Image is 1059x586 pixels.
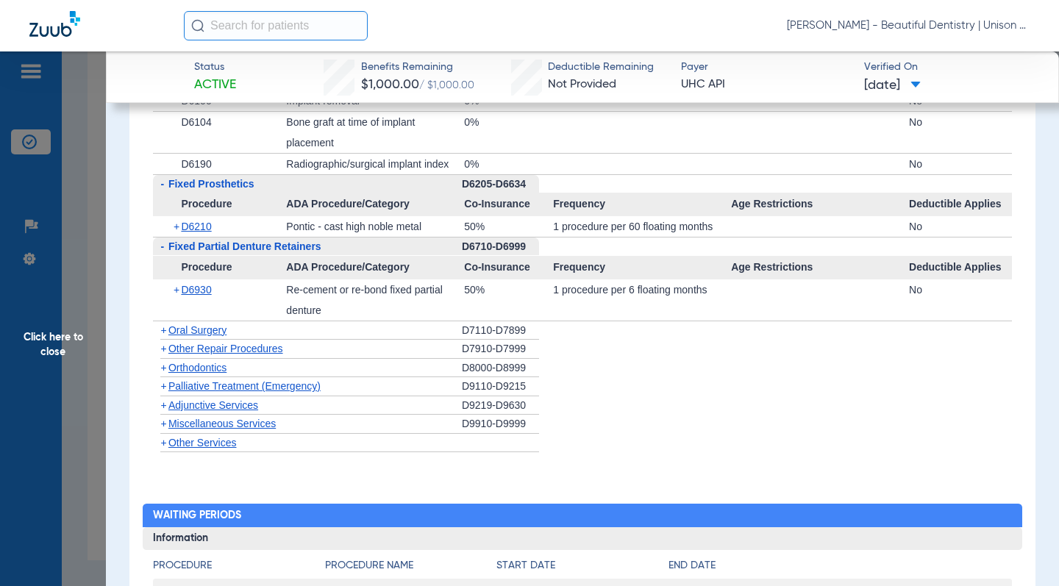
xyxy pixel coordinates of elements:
span: Procedure [153,256,286,279]
h2: Waiting Periods [143,504,1022,527]
span: Deductible Remaining [548,60,654,75]
span: Other Repair Procedures [168,343,283,354]
span: - [160,240,164,252]
span: Age Restrictions [731,256,909,279]
h3: Information [143,527,1022,551]
span: ADA Procedure/Category [286,193,464,216]
span: Palliative Treatment (Emergency) [168,380,321,392]
app-breakdown-title: Start Date [496,558,668,579]
div: D6710-D6999 [462,237,539,257]
span: Deductible Applies [909,256,1012,279]
span: Adjunctive Services [168,399,258,411]
div: D7110-D7899 [462,321,539,340]
span: Active [194,76,236,94]
h4: End Date [668,558,1012,574]
div: Pontic - cast high noble metal [286,216,464,237]
span: - [160,178,164,190]
div: D6205-D6634 [462,175,539,193]
span: + [160,399,166,411]
img: Search Icon [191,19,204,32]
span: Frequency [553,256,731,279]
span: + [160,437,166,449]
span: Verified On [864,60,1035,75]
span: [PERSON_NAME] - Beautiful Dentistry | Unison Dental Group [787,18,1030,33]
div: No [909,112,1012,153]
span: + [160,343,166,354]
div: D7910-D7999 [462,340,539,359]
div: 0% [464,154,553,174]
span: Co-Insurance [464,256,553,279]
div: No [909,154,1012,174]
span: + [160,380,166,392]
span: D6190 [181,158,211,170]
div: D8000-D8999 [462,359,539,378]
div: No [909,216,1012,237]
span: D6100 [181,95,211,107]
div: Bone graft at time of implant placement [286,112,464,153]
span: D6210 [181,221,211,232]
span: + [174,216,182,237]
div: D9219-D9630 [462,396,539,415]
div: 50% [464,216,553,237]
span: Fixed Partial Denture Retainers [168,240,321,252]
span: / $1,000.00 [419,80,474,90]
div: 1 procedure per 6 floating months [553,279,731,321]
span: + [160,324,166,336]
span: ADA Procedure/Category [286,256,464,279]
span: UHC API [681,76,852,94]
iframe: Chat Widget [985,515,1059,586]
h4: Procedure Name [325,558,497,574]
span: Co-Insurance [464,193,553,216]
div: Re-cement or re-bond fixed partial denture [286,279,464,321]
span: $1,000.00 [361,78,419,91]
span: + [160,362,166,374]
span: D6930 [181,284,211,296]
span: + [160,418,166,429]
span: Fixed Prosthetics [168,178,254,190]
span: Oral Surgery [168,324,227,336]
h4: Start Date [496,558,668,574]
span: Miscellaneous Services [168,418,276,429]
div: No [909,279,1012,321]
div: 0% [464,112,553,153]
span: Age Restrictions [731,193,909,216]
span: Payer [681,60,852,75]
span: Procedure [153,193,286,216]
span: Orthodontics [168,362,227,374]
h4: Procedure [153,558,325,574]
span: D6104 [181,116,211,128]
app-breakdown-title: End Date [668,558,1012,579]
span: Status [194,60,236,75]
span: Benefits Remaining [361,60,474,75]
img: Zuub Logo [29,11,80,37]
app-breakdown-title: Procedure [153,558,325,579]
div: D9110-D9215 [462,377,539,396]
input: Search for patients [184,11,368,40]
span: Deductible Applies [909,193,1012,216]
span: Other Services [168,437,237,449]
app-breakdown-title: Procedure Name [325,558,497,579]
span: Frequency [553,193,731,216]
div: Radiographic/surgical implant index [286,154,464,174]
span: Not Provided [548,79,616,90]
span: [DATE] [864,76,921,95]
span: + [174,279,182,300]
div: D9910-D9999 [462,415,539,434]
div: 50% [464,279,553,321]
div: 1 procedure per 60 floating months [553,216,731,237]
